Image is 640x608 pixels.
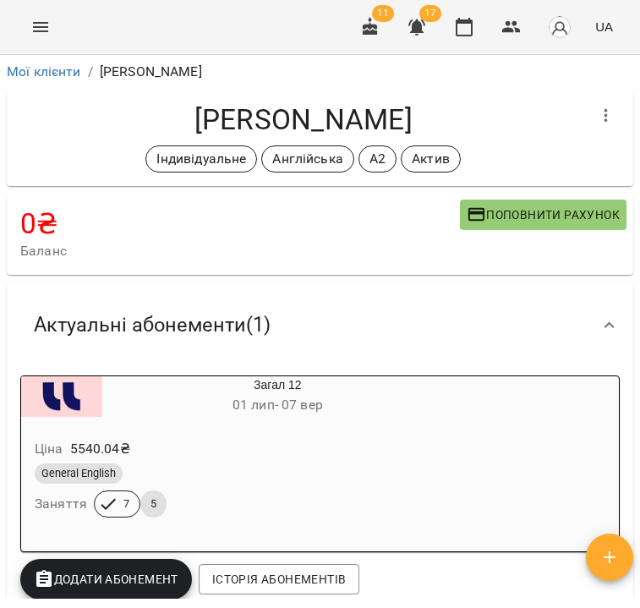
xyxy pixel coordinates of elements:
[372,5,394,22] span: 11
[548,15,572,39] img: avatar_s.png
[113,496,139,512] span: 7
[100,62,202,82] p: [PERSON_NAME]
[35,466,123,481] span: General English
[88,62,93,82] li: /
[232,397,323,413] span: 01 лип - 07 вер
[20,7,61,47] button: Menu
[145,145,257,173] div: Індивідуальне
[212,569,346,589] span: Історія абонементів
[467,205,620,225] span: Поповнити рахунок
[102,376,453,417] div: Загал 12
[156,149,246,169] p: Індивідуальне
[20,102,586,137] h4: [PERSON_NAME]
[21,376,102,417] div: Загал 12
[272,149,342,169] p: Англійська
[412,149,450,169] p: Актив
[358,145,397,173] div: А2
[20,559,192,600] button: Додати Абонемент
[460,200,626,230] button: Поповнити рахунок
[34,312,271,338] span: Актуальні абонементи ( 1 )
[7,62,633,82] nav: breadcrumb
[588,11,620,42] button: UA
[20,206,460,241] h4: 0 ₴
[70,439,130,459] p: 5540.04 ₴
[20,241,460,261] span: Баланс
[369,149,386,169] p: А2
[35,437,63,461] h6: Ціна
[7,282,633,369] div: Актуальні абонементи(1)
[595,18,613,36] span: UA
[419,5,441,22] span: 17
[34,569,178,589] span: Додати Абонемент
[35,492,87,516] h6: Заняття
[199,564,359,594] button: Історія абонементів
[21,376,453,538] button: Загал 1201 лип- 07 верЦіна5540.04₴General EnglishЗаняття75
[140,496,167,512] span: 5
[7,63,81,79] a: Мої клієнти
[401,145,461,173] div: Актив
[261,145,353,173] div: Англійська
